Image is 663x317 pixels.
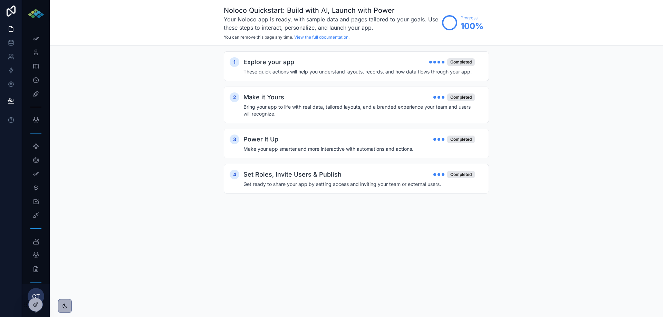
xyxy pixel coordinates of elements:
[224,6,439,15] h1: Noloco Quickstart: Build with AI, Launch with Power
[27,8,45,19] img: App logo
[461,15,483,21] span: Progress
[224,34,293,40] span: You can remove this page any time.
[447,136,475,143] div: Completed
[243,181,475,188] h4: Get ready to share your app by setting access and inviting your team or external users.
[243,170,342,179] h2: Set Roles, Invite Users & Publish
[243,57,294,67] h2: Explore your app
[230,57,239,67] div: 1
[50,46,663,213] div: scrollable content
[243,103,475,117] h4: Bring your app to life with real data, tailored layouts, and a branded experience your team and u...
[230,92,239,102] div: 2
[243,68,475,75] h4: These quick actions will help you understand layouts, records, and how data flows through your app.
[22,28,50,284] div: scrollable content
[461,21,483,32] span: 100 %
[224,15,439,32] h3: Your Noloco app is ready, with sample data and pages tailored to your goals. Use these steps to i...
[243,146,475,152] h4: Make your app smarter and more interactive with automations and actions.
[230,170,239,179] div: 4
[230,135,239,144] div: 3
[447,93,475,101] div: Completed
[294,34,349,40] a: View the full documentation.
[32,292,40,300] span: CT
[447,171,475,178] div: Completed
[447,58,475,66] div: Completed
[243,92,284,102] h2: Make it Yours
[243,135,278,144] h2: Power It Up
